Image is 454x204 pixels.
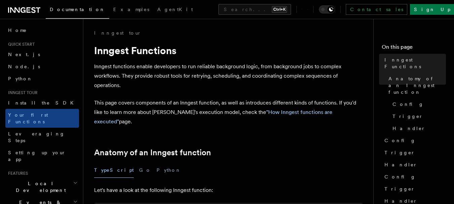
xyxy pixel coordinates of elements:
span: Home [8,27,27,34]
a: Trigger [390,110,446,122]
a: Leveraging Steps [5,128,79,147]
span: Trigger [384,186,415,192]
button: Toggle dark mode [319,5,335,13]
span: Config [384,137,416,144]
button: Local Development [5,177,79,196]
span: Node.js [8,64,40,69]
a: Config [390,98,446,110]
a: Install the SDK [5,97,79,109]
a: Config [382,134,446,147]
a: Examples [109,2,153,18]
a: Inngest Functions [382,54,446,73]
span: Inngest tour [5,90,38,95]
span: Handler [384,161,417,168]
span: Examples [113,7,149,12]
a: Anatomy of an Inngest function [94,148,211,157]
a: Setting up your app [5,147,79,165]
span: Handler [393,125,425,132]
a: Home [5,24,79,36]
a: Trigger [382,183,446,195]
p: Let's have a look at the following Inngest function: [94,186,363,195]
span: Trigger [393,113,423,120]
a: Documentation [46,2,109,19]
button: Search...Ctrl+K [218,4,291,15]
span: Config [384,173,416,180]
a: Inngest tour [94,30,141,36]
p: Inngest functions enable developers to run reliable background logic, from background jobs to com... [94,62,363,90]
a: Config [382,171,446,183]
span: Install the SDK [8,100,78,106]
span: Inngest Functions [384,56,446,70]
p: This page covers components of an Inngest function, as well as introduces different kinds of func... [94,98,363,126]
span: Next.js [8,52,40,57]
span: Config [393,101,424,108]
a: Handler [390,122,446,134]
span: Features [5,171,28,176]
a: Trigger [382,147,446,159]
a: Next.js [5,48,79,60]
span: AgentKit [157,7,193,12]
button: TypeScript [94,163,134,178]
button: Python [157,163,181,178]
span: Documentation [50,7,105,12]
a: Python [5,73,79,85]
kbd: Ctrl+K [272,6,287,13]
span: Leveraging Steps [8,131,65,143]
h4: On this page [382,43,446,54]
span: Python [8,76,33,81]
span: Anatomy of an Inngest function [388,75,446,95]
a: Contact sales [346,4,407,15]
a: Handler [382,159,446,171]
a: AgentKit [153,2,197,18]
button: Go [139,163,151,178]
span: Quick start [5,42,35,47]
a: Anatomy of an Inngest function [386,73,446,98]
span: Local Development [5,180,73,194]
a: Node.js [5,60,79,73]
span: Trigger [384,149,415,156]
span: Your first Functions [8,112,48,124]
h1: Inngest Functions [94,44,363,56]
span: Setting up your app [8,150,66,162]
a: Your first Functions [5,109,79,128]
